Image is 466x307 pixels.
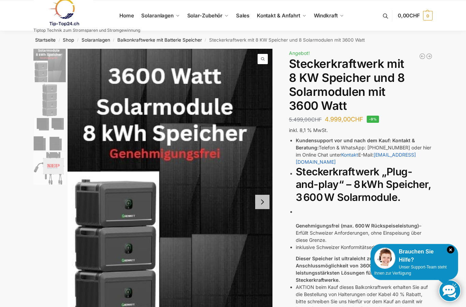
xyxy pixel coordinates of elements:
[141,12,174,19] span: Solaranlagen
[257,12,300,19] span: Kontakt & Anfahrt
[254,0,309,31] a: Kontakt & Anfahrt
[63,37,74,43] a: Shop
[255,195,270,209] button: Next slide
[236,12,250,19] span: Sales
[419,53,426,60] a: Flexible Solarpanels (2×120 W) & SolarLaderegler
[398,12,420,19] span: 0,00
[74,38,81,43] span: /
[296,137,415,150] strong: Kontakt & Beratung:
[311,116,322,123] span: CHF
[296,255,429,283] strong: Dieser Speicher ist ultraleicht zu installieren und mit der Anschlussmöglichkeit von 3600 Watt ei...
[33,28,140,32] p: Tiptop Technik zum Stromsparen und Stromgewinnung
[139,0,183,31] a: Solaranlagen
[33,152,66,185] img: NEP_800
[296,137,433,165] li: Telefon & WhatsApp: [PHONE_NUMBER] oder hier im Online Chat unter E-Mail:
[33,49,66,82] img: 8kw-3600-watt-Collage.jpg
[409,12,420,19] span: CHF
[426,53,433,60] a: 900/600 mit 2,2 kWh Marstek Speicher
[351,116,363,123] span: CHF
[233,0,252,31] a: Sales
[187,12,223,19] span: Solar-Zubehör
[374,248,395,269] img: Customer service
[184,0,231,31] a: Solar-Zubehör
[21,31,445,49] nav: Breadcrumb
[110,38,117,43] span: /
[296,244,433,251] p: inklusive Schweizer Konformitätserklärung
[296,137,391,143] strong: Kundensupport vor und nach dem Kauf:
[311,0,347,31] a: Windkraft
[296,223,419,229] strong: Genehmigungsfrei (max. 600 W Rückspeiseleistung)
[296,152,416,165] a: [EMAIL_ADDRESS][DOMAIN_NAME]
[289,116,322,123] bdi: 5.499,00
[289,127,328,133] span: inkl. 8,1 % MwSt.
[374,265,447,276] span: Unser Support-Team steht Ihnen zur Verfügung
[325,116,363,123] bdi: 4.999,00
[296,165,433,204] h2: Steckerkraftwerk „Plug-and-play“ – 8 kWh Speicher, 3 600 W Solarmodule.
[117,37,202,43] a: Balkonkraftwerke mit Batterie Speicher
[289,57,433,113] h1: Steckerkraftwerk mit 8 KW Speicher und 8 Solarmodulen mit 3600 Watt
[35,37,56,43] a: Startseite
[367,116,379,123] span: -9%
[423,11,433,20] span: 0
[33,118,66,150] img: 6 Module bificiaL
[374,248,454,264] div: Brauchen Sie Hilfe?
[341,152,358,158] a: Kontakt
[82,37,110,43] a: Solaranlagen
[33,84,66,116] img: Balkonkraftwerk mit 3600 Watt
[314,12,338,19] span: Windkraft
[289,50,310,56] span: Angebot!
[398,5,433,26] a: 0,00CHF 0
[447,246,454,253] i: Schließen
[56,38,63,43] span: /
[202,38,209,43] span: /
[296,222,433,244] p: – Erfüllt Schweizer Anforderungen, ohne Einspeisung über diese Grenze.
